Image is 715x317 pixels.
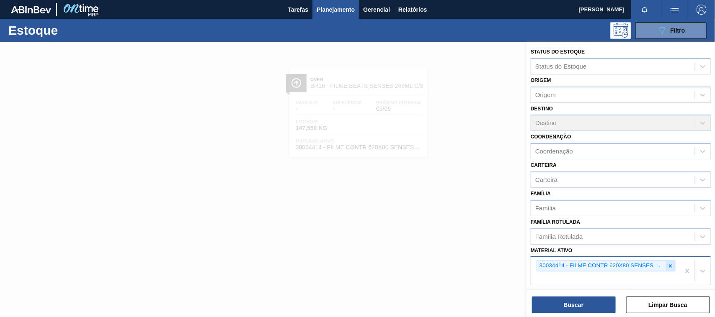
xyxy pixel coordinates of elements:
label: Família [531,191,551,197]
label: Coordenação [531,134,571,140]
label: Status do Estoque [531,49,585,55]
span: Planejamento [317,5,355,15]
button: Notificações [631,4,658,15]
span: Gerencial [363,5,390,15]
div: 30034414 - FILME CONTR 620X80 SENSES GARM 269ML [537,261,666,271]
span: Filtro [671,27,685,34]
div: Família Rotulada [535,233,583,240]
span: Relatórios [398,5,427,15]
img: userActions [670,5,680,15]
div: Carteira [535,176,558,183]
label: Destino [531,106,553,112]
div: Status do Estoque [535,63,587,70]
div: Origem [535,91,556,98]
div: Coordenação [535,148,573,155]
span: Tarefas [288,5,308,15]
button: Filtro [635,22,707,39]
div: Pogramando: nenhum usuário selecionado [610,22,631,39]
img: TNhmsLtSVTkK8tSr43FrP2fwEKptu5GPRR3wAAAABJRU5ErkJggg== [11,6,51,13]
label: Família Rotulada [531,219,580,225]
h1: Estoque [8,26,131,35]
div: Família [535,205,556,212]
label: Carteira [531,162,557,168]
label: Material ativo [531,248,573,253]
label: Origem [531,77,551,83]
img: Logout [697,5,707,15]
